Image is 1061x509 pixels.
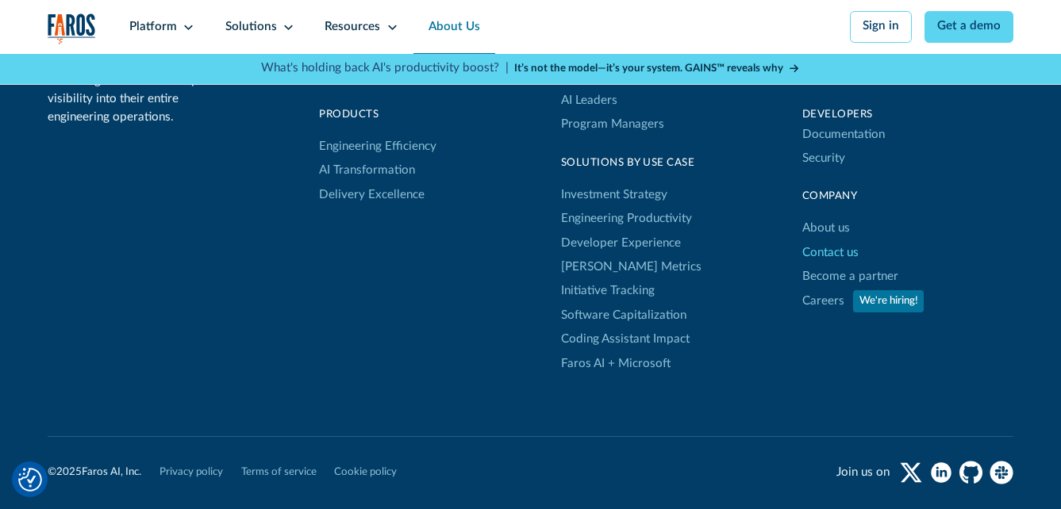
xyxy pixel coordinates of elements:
[48,13,96,44] img: Logo of the analytics and reporting company Faros.
[514,63,783,74] strong: It’s not the model—it’s your system. GAINS™ reveals why
[899,461,923,484] a: twitter
[48,72,267,126] div: Faros AI gives leaders complete visibility into their entire engineering operations.
[802,266,898,289] a: Become a partner
[802,289,844,313] a: Careers
[561,89,617,113] a: AI Leaders
[959,461,983,484] a: github
[802,241,859,265] a: Contact us
[859,293,918,309] div: We're hiring!
[561,304,686,327] a: Software Capitalization
[561,155,702,171] div: Solutions By Use Case
[56,466,82,477] span: 2025
[160,465,223,480] a: Privacy policy
[836,464,890,482] div: Join us on
[561,113,684,136] a: Program Managers
[18,468,42,492] img: Revisit consent button
[929,461,953,484] a: linkedin
[561,207,692,231] a: Engineering Productivity
[802,107,1013,123] div: Developers
[850,11,912,43] a: Sign in
[561,327,690,351] a: Coding Assistant Impact
[802,123,885,147] a: Documentation
[802,189,1013,205] div: Company
[561,232,681,255] a: Developer Experience
[334,465,397,480] a: Cookie policy
[325,18,380,36] div: Resources
[802,217,850,241] a: About us
[261,59,509,78] p: What's holding back AI's productivity boost? |
[129,18,177,36] div: Platform
[561,255,702,279] a: [PERSON_NAME] Metrics
[561,352,671,376] a: Faros AI + Microsoft
[225,18,277,36] div: Solutions
[48,13,96,44] a: home
[48,465,141,480] div: © Faros AI, Inc.
[561,280,655,304] a: Initiative Tracking
[561,183,667,207] a: Investment Strategy
[990,461,1013,484] a: slack community
[18,468,42,492] button: Cookie Settings
[319,159,415,182] a: AI Transformation
[319,135,436,159] a: Engineering Efficiency
[802,147,845,170] a: Security
[319,183,425,207] a: Delivery Excellence
[319,107,436,123] div: products
[514,61,800,77] a: It’s not the model—it’s your system. GAINS™ reveals why
[925,11,1013,43] a: Get a demo
[241,465,317,480] a: Terms of service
